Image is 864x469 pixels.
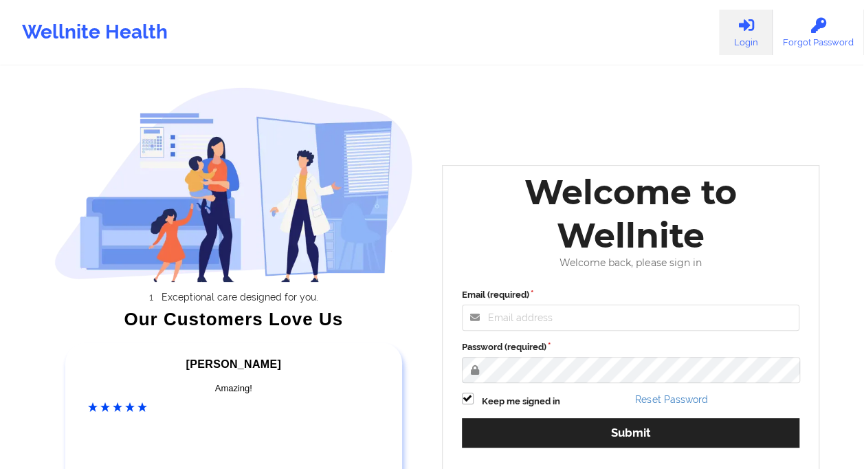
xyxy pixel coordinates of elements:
[482,395,560,408] label: Keep me signed in
[452,171,810,257] div: Welcome to Wellnite
[54,312,413,326] div: Our Customers Love Us
[462,288,800,302] label: Email (required)
[54,87,413,282] img: wellnite-auth-hero_200.c722682e.png
[462,340,800,354] label: Password (required)
[462,418,800,448] button: Submit
[88,382,379,395] div: Amazing!
[773,10,864,55] a: Forgot Password
[719,10,773,55] a: Login
[462,305,800,331] input: Email address
[452,257,810,269] div: Welcome back, please sign in
[67,292,413,303] li: Exceptional care designed for you.
[635,394,707,405] a: Reset Password
[186,358,281,370] span: [PERSON_NAME]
